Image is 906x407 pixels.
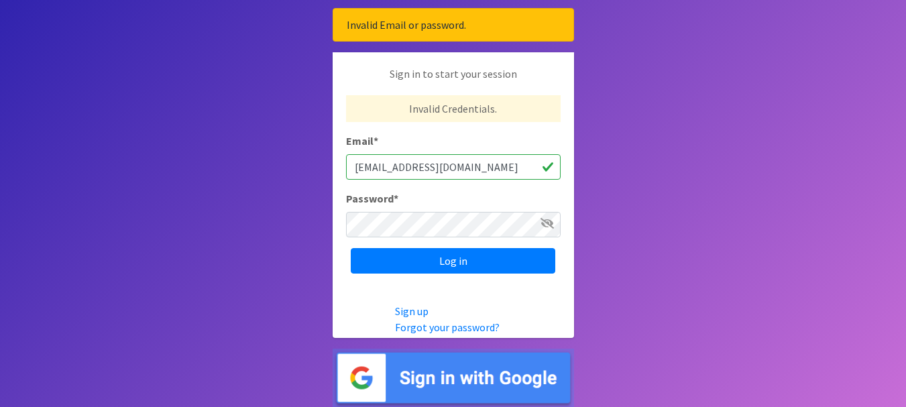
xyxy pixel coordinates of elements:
input: Log in [351,248,555,274]
a: Forgot your password? [395,321,500,334]
abbr: required [374,134,378,148]
p: Sign in to start your session [346,66,561,95]
a: Sign up [395,304,429,318]
img: Sign in with Google [333,349,574,407]
div: Invalid Email or password. [333,8,574,42]
label: Password [346,190,398,207]
p: Invalid Credentials. [346,95,561,122]
label: Email [346,133,378,149]
abbr: required [394,192,398,205]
